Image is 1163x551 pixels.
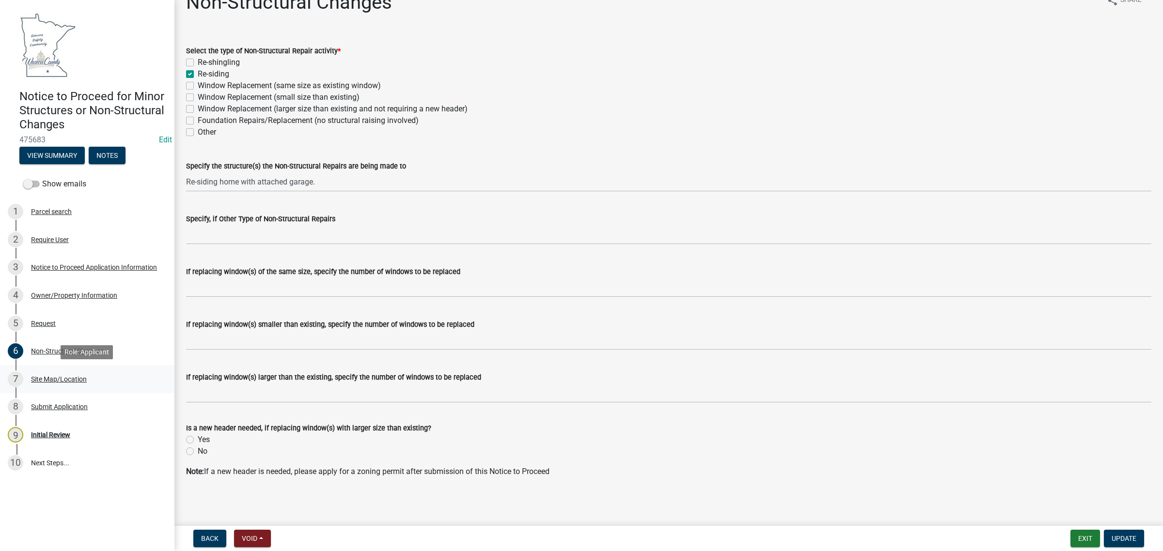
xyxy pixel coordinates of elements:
label: Window Replacement (small size than existing) [198,92,360,103]
wm-modal-confirm: Notes [89,153,126,160]
div: 2 [8,232,23,247]
button: Notes [89,147,126,164]
div: 10 [8,455,23,471]
wm-modal-confirm: Edit Application Number [159,135,172,144]
a: Edit [159,135,172,144]
label: No [198,445,207,457]
div: 4 [8,288,23,303]
div: 7 [8,371,23,387]
button: Back [193,530,226,547]
div: Site Map/Location [31,376,87,383]
label: Show emails [23,178,86,190]
button: Exit [1070,530,1100,547]
wm-modal-confirm: Summary [19,153,85,160]
div: Initial Review [31,431,70,438]
div: Notice to Proceed Application Information [31,264,157,271]
label: Is a new header needed, if replacing window(s) with larger size than existing? [186,425,431,432]
div: 6 [8,343,23,359]
h4: Notice to Proceed for Minor Structures or Non-Structural Changes [19,90,167,131]
div: 9 [8,427,23,443]
div: 1 [8,204,23,219]
button: Void [234,530,271,547]
div: 8 [8,399,23,414]
div: Role: Applicant [61,345,113,359]
label: Window Replacement (same size as existing window) [198,80,381,92]
label: Specify the structure(s) the Non-Structural Repairs are being made to [186,163,406,170]
div: Non-Structural Changes [31,348,104,354]
label: Specify, if Other Type of Non-Structural Repairs [186,216,335,223]
label: Other [198,126,216,138]
label: If replacing window(s) of the same size, specify the number of windows to be replaced [186,269,460,275]
label: Window Replacement (larger size than existing and not requiring a new header) [198,103,468,115]
span: Void [242,535,257,542]
button: Update [1104,530,1144,547]
label: Select the type of Non-Structural Repair activity [186,48,341,55]
strong: Note: [186,467,204,476]
div: Parcel search [31,208,72,215]
label: Re-siding [198,68,229,80]
div: Submit Application [31,403,88,410]
div: Require User [31,236,69,243]
span: Update [1112,535,1136,542]
label: If replacing window(s) smaller than existing, specify the number of windows to be replaced [186,321,474,328]
label: Foundation Repairs/Replacement (no structural raising involved) [198,115,419,126]
span: 475683 [19,135,155,144]
label: Yes [198,434,210,445]
span: Back [201,535,219,542]
div: 3 [8,260,23,275]
button: View Summary [19,147,85,164]
div: Request [31,320,56,327]
div: Owner/Property Information [31,292,117,299]
label: Re-shingling [198,57,240,68]
img: Waseca County, Minnesota [19,10,77,79]
label: If replacing window(s) larger than the existing, specify the number of windows to be replaced [186,374,481,381]
div: 5 [8,316,23,331]
p: If a new header is needed, please apply for a zoning permit after submission of this Notice to Pr... [186,466,1151,477]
